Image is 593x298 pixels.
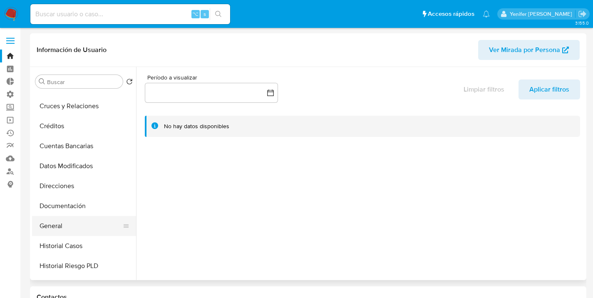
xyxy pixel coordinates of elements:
[32,136,136,156] button: Cuentas Bancarias
[483,10,490,17] a: Notificaciones
[32,236,136,256] button: Historial Casos
[203,10,206,18] span: s
[32,116,136,136] button: Créditos
[32,176,136,196] button: Direcciones
[489,40,560,60] span: Ver Mirada por Persona
[192,10,198,18] span: ⌥
[32,216,129,236] button: General
[39,78,45,85] button: Buscar
[126,78,133,87] button: Volver al orden por defecto
[478,40,580,60] button: Ver Mirada por Persona
[37,46,107,54] h1: Información de Usuario
[578,10,587,18] a: Salir
[428,10,474,18] span: Accesos rápidos
[510,10,575,18] p: yenifer.pena@mercadolibre.com
[32,96,136,116] button: Cruces y Relaciones
[32,276,136,296] button: IV Challenges
[30,9,230,20] input: Buscar usuario o caso...
[32,156,136,176] button: Datos Modificados
[32,196,136,216] button: Documentación
[210,8,227,20] button: search-icon
[47,78,119,86] input: Buscar
[32,256,136,276] button: Historial Riesgo PLD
